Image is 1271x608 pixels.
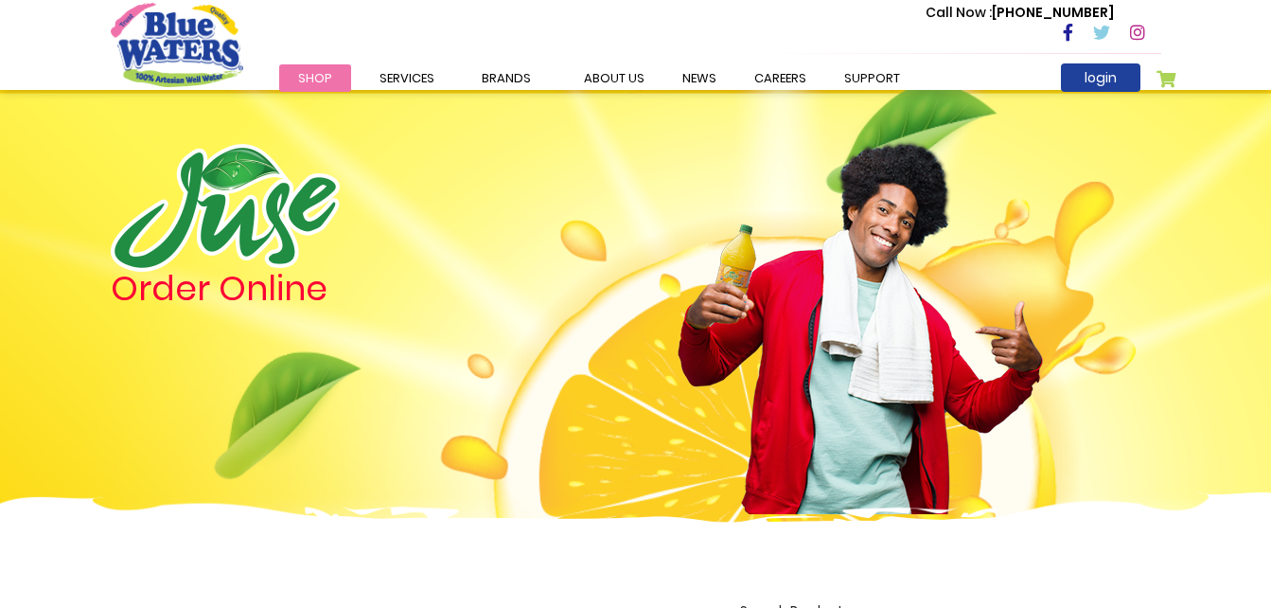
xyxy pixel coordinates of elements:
[298,69,332,87] span: Shop
[111,3,243,86] a: store logo
[565,64,663,92] a: about us
[111,272,532,306] h4: Order Online
[825,64,919,92] a: support
[663,64,735,92] a: News
[926,3,992,22] span: Call Now :
[380,69,434,87] span: Services
[676,109,1045,514] img: man.png
[926,3,1114,23] p: [PHONE_NUMBER]
[735,64,825,92] a: careers
[1061,63,1140,92] a: login
[111,144,340,272] img: logo
[482,69,531,87] span: Brands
